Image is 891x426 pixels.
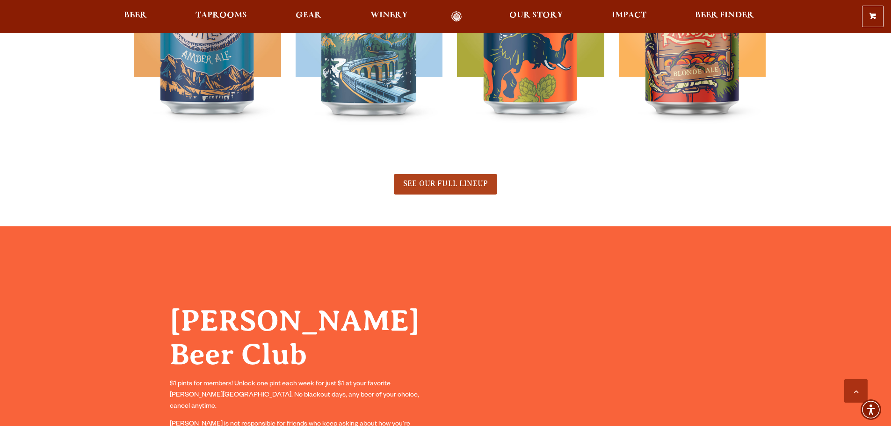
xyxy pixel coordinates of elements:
span: Impact [612,12,646,19]
p: $1 pints for members! Unlock one pint each week for just $1 at your favorite [PERSON_NAME][GEOGRA... [170,379,429,412]
a: Impact [606,11,652,22]
span: Gear [296,12,321,19]
a: Winery [364,11,414,22]
a: SEE OUR FULL LINEUP [394,174,497,195]
a: Scroll to top [844,379,868,403]
span: Taprooms [196,12,247,19]
a: Gear [290,11,327,22]
a: Taprooms [189,11,253,22]
a: Beer Finder [689,11,760,22]
span: Beer [124,12,147,19]
span: Winery [370,12,408,19]
span: Beer Finder [695,12,754,19]
a: Our Story [503,11,569,22]
a: Beer [118,11,153,22]
div: Accessibility Menu [861,399,881,420]
span: SEE OUR FULL LINEUP [403,180,488,188]
a: Odell Home [439,11,474,22]
span: Our Story [509,12,563,19]
h2: [PERSON_NAME] Beer Club [170,304,429,372]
